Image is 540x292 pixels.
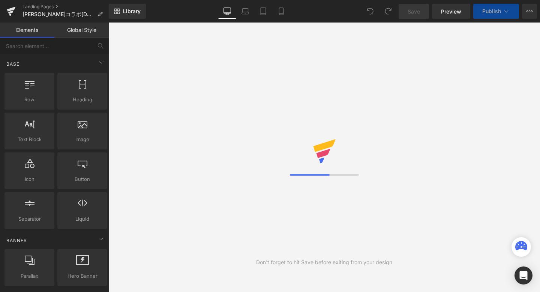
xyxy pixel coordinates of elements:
[408,8,420,15] span: Save
[60,175,105,183] span: Button
[236,4,254,19] a: Laptop
[6,237,28,244] span: Banner
[7,215,52,223] span: Separator
[514,266,532,284] div: Open Intercom Messenger
[60,135,105,143] span: Image
[218,4,236,19] a: Desktop
[254,4,272,19] a: Tablet
[522,4,537,19] button: More
[7,135,52,143] span: Text Block
[7,96,52,104] span: Row
[60,215,105,223] span: Liquid
[22,11,94,17] span: [PERSON_NAME]コラボ[DATE]
[109,4,146,19] a: New Library
[123,8,141,15] span: Library
[7,272,52,280] span: Parallax
[54,23,109,38] a: Global Style
[7,175,52,183] span: Icon
[441,8,461,15] span: Preview
[256,258,392,266] div: Don't forget to hit Save before exiting from your design
[432,4,470,19] a: Preview
[6,60,20,68] span: Base
[381,4,396,19] button: Redo
[473,4,519,19] button: Publish
[363,4,378,19] button: Undo
[482,8,501,14] span: Publish
[60,96,105,104] span: Heading
[272,4,290,19] a: Mobile
[22,4,109,10] a: Landing Pages
[60,272,105,280] span: Hero Banner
